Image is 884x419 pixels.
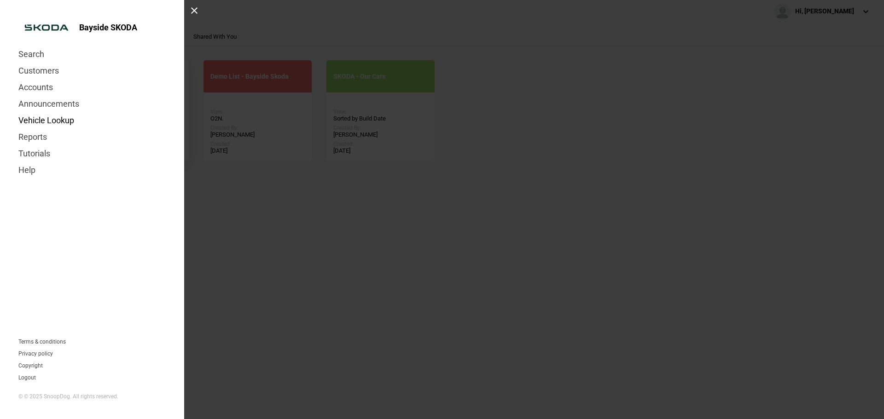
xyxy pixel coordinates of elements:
a: Copyright [18,363,43,368]
img: skoda.png [18,18,75,37]
a: Accounts [18,79,166,96]
a: Reports [18,129,166,145]
div: © © 2025 SnoopDog. All rights reserved. [18,393,166,401]
a: Announcements [18,96,166,112]
a: Privacy policy [18,351,53,356]
a: Tutorials [18,145,166,162]
span: Bayside SKODA [79,22,137,33]
a: Vehicle Lookup [18,112,166,129]
a: Help [18,162,166,178]
a: Customers [18,63,166,79]
a: Terms & conditions [18,339,66,344]
button: Logout [18,375,36,380]
a: Search [18,46,166,63]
